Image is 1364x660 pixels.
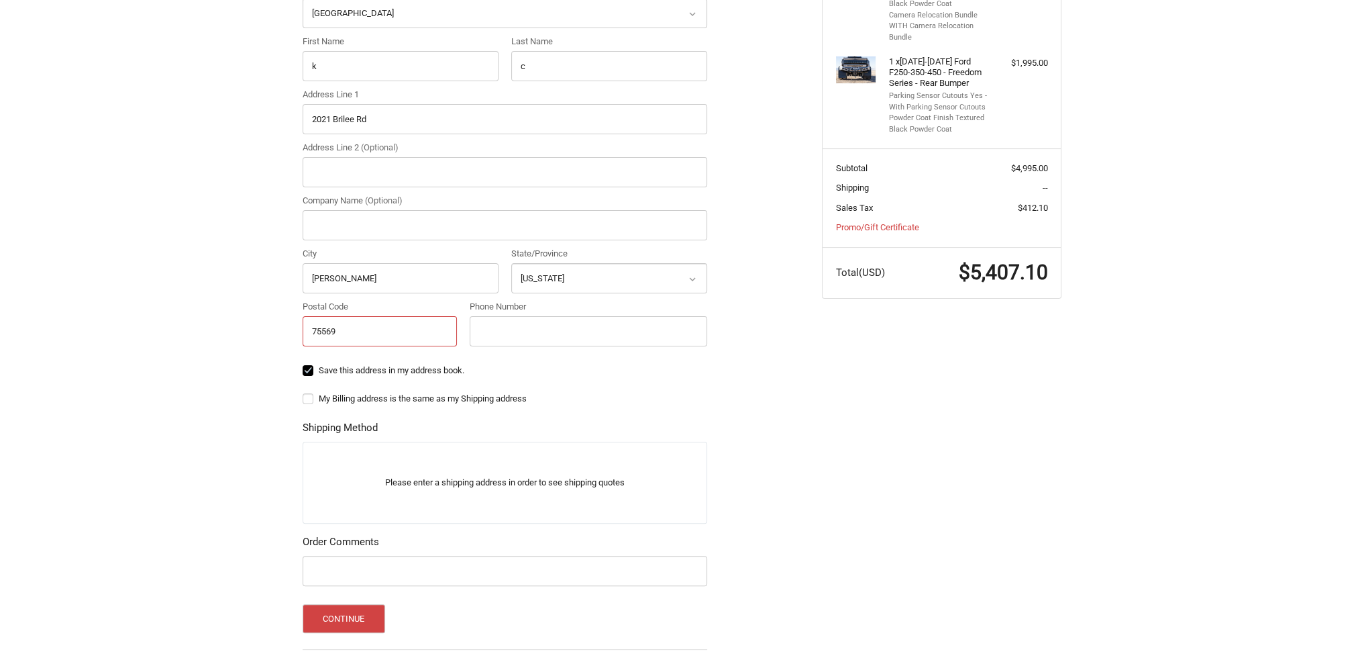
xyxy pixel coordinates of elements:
small: (Optional) [361,142,399,152]
h4: 1 x [DATE]-[DATE] Ford F250-350-450 - Freedom Series - Rear Bumper [889,56,992,89]
label: Address Line 1 [303,88,707,101]
label: City [303,247,499,261]
span: Shipping [836,183,869,193]
span: -- [1043,183,1048,193]
label: Company Name [303,194,707,207]
span: Total (USD) [836,267,885,279]
a: Promo/Gift Certificate [836,222,919,232]
label: My Billing address is the same as my Shipping address [303,393,707,404]
span: Subtotal [836,163,868,173]
button: Continue [303,604,385,633]
label: Last Name [511,35,707,48]
label: Phone Number [470,300,707,314]
label: Address Line 2 [303,141,707,154]
li: Camera Relocation Bundle WITH Camera Relocation Bundle [889,10,992,44]
span: Sales Tax [836,203,873,213]
iframe: Chat Widget [1297,596,1364,660]
label: Postal Code [303,300,457,314]
li: Powder Coat Finish Textured Black Powder Coat [889,113,992,135]
li: Parking Sensor Cutouts Yes - With Parking Sensor Cutouts [889,91,992,113]
label: Save this address in my address book. [303,365,707,376]
span: $412.10 [1018,203,1048,213]
span: $5,407.10 [959,261,1048,284]
label: First Name [303,35,499,48]
label: State/Province [511,247,707,261]
span: $4,995.00 [1011,163,1048,173]
legend: Order Comments [303,534,379,556]
small: (Optional) [365,195,403,205]
p: Please enter a shipping address in order to see shipping quotes [303,469,706,496]
div: $1,995.00 [995,56,1048,70]
legend: Shipping Method [303,420,378,442]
